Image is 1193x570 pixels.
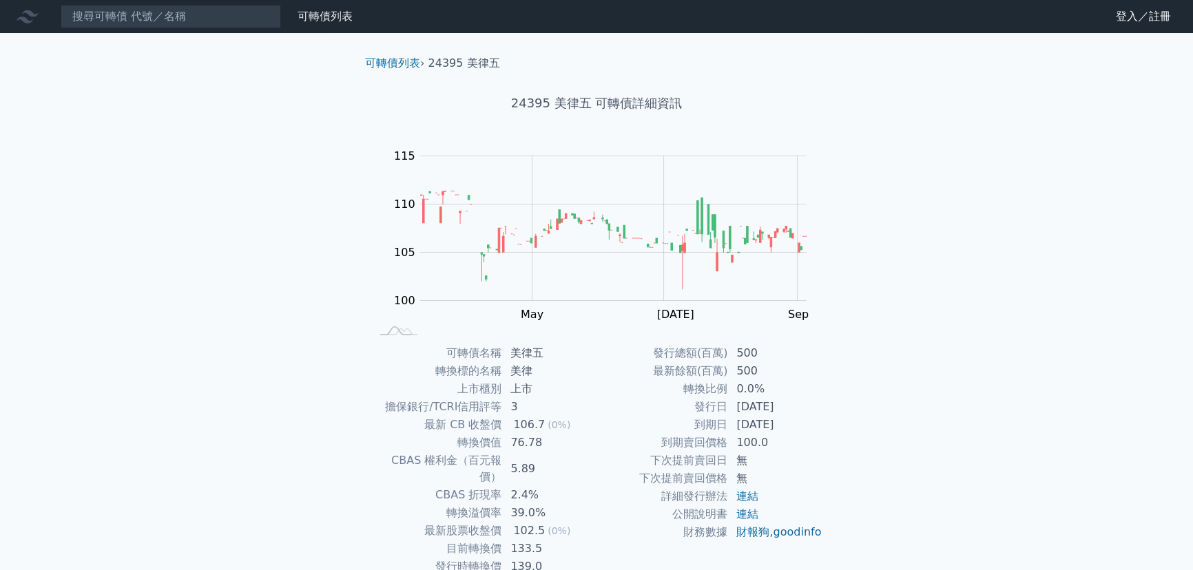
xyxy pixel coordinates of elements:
[371,504,502,522] td: 轉換溢價率
[596,362,728,380] td: 最新餘額(百萬)
[502,344,596,362] td: 美律五
[521,308,543,321] tspan: May
[394,198,415,211] tspan: 110
[728,362,822,380] td: 500
[596,469,728,487] td: 下次提前賣回價格
[728,380,822,398] td: 0.0%
[596,416,728,434] td: 到期日
[502,398,596,416] td: 3
[61,5,281,28] input: 搜尋可轉債 代號／名稱
[510,416,548,433] div: 106.7
[728,434,822,452] td: 100.0
[502,380,596,398] td: 上市
[773,525,821,538] a: goodinfo
[1105,6,1182,28] a: 登入／註冊
[371,380,502,398] td: 上市櫃別
[371,540,502,558] td: 目前轉換價
[548,525,570,536] span: (0%)
[354,94,839,113] h1: 24395 美律五 可轉債詳細資訊
[728,469,822,487] td: 無
[394,294,415,307] tspan: 100
[596,505,728,523] td: 公開說明書
[371,416,502,434] td: 最新 CB 收盤價
[736,507,758,520] a: 連結
[428,55,500,72] li: 24395 美律五
[502,540,596,558] td: 133.5
[728,452,822,469] td: 無
[788,308,809,321] tspan: Sep
[736,489,758,503] a: 連結
[371,344,502,362] td: 可轉債名稱
[596,452,728,469] td: 下次提前賣回日
[371,452,502,486] td: CBAS 權利金（百元報價）
[728,398,822,416] td: [DATE]
[596,487,728,505] td: 詳細發行辦法
[394,149,415,162] tspan: 115
[371,362,502,380] td: 轉換標的名稱
[728,523,822,541] td: ,
[365,55,424,72] li: ›
[728,344,822,362] td: 500
[596,398,728,416] td: 發行日
[736,525,769,538] a: 財報狗
[728,416,822,434] td: [DATE]
[502,362,596,380] td: 美律
[371,522,502,540] td: 最新股票收盤價
[596,344,728,362] td: 發行總額(百萬)
[371,434,502,452] td: 轉換價值
[502,434,596,452] td: 76.78
[548,419,570,430] span: (0%)
[510,522,548,539] div: 102.5
[596,523,728,541] td: 財務數據
[371,486,502,504] td: CBAS 折現率
[371,398,502,416] td: 擔保銀行/TCRI信用評等
[298,10,353,23] a: 可轉債列表
[596,380,728,398] td: 轉換比例
[502,452,596,486] td: 5.89
[502,486,596,504] td: 2.4%
[502,504,596,522] td: 39.0%
[394,246,415,259] tspan: 105
[657,308,694,321] tspan: [DATE]
[386,149,827,321] g: Chart
[596,434,728,452] td: 到期賣回價格
[365,56,420,70] a: 可轉債列表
